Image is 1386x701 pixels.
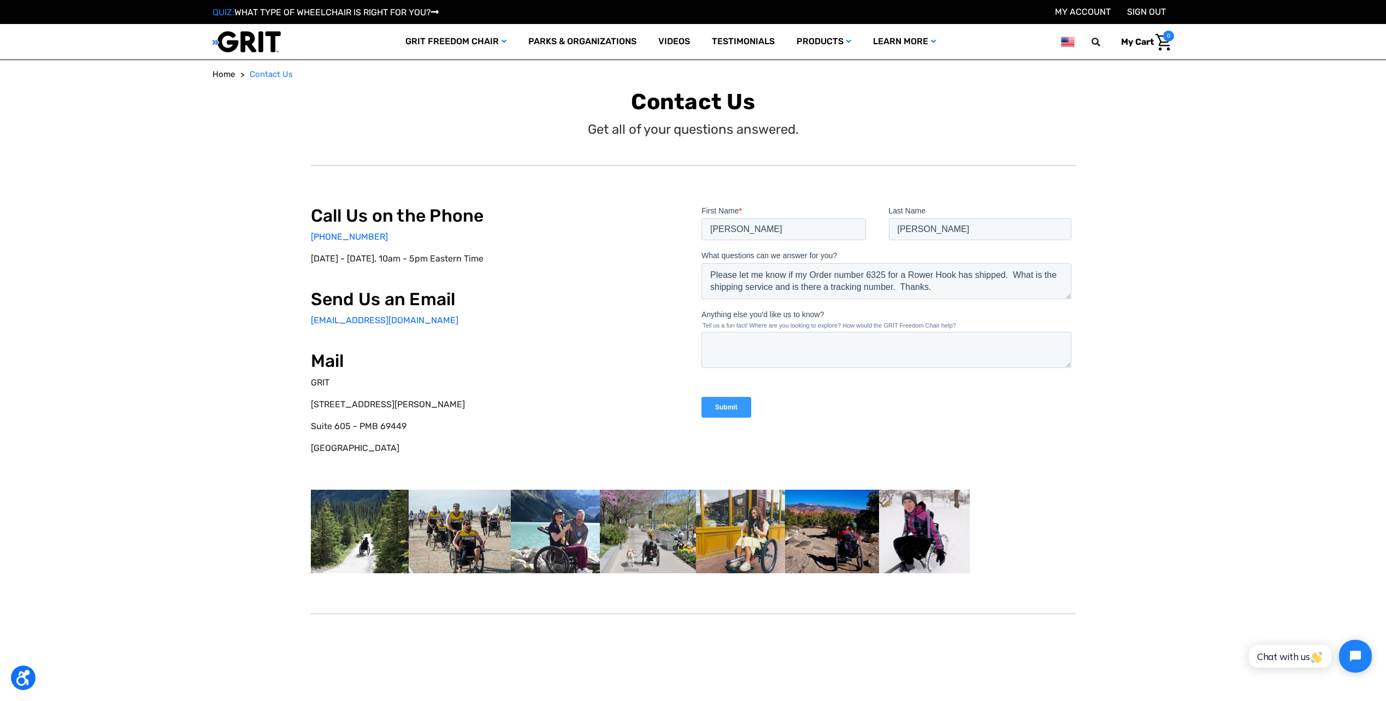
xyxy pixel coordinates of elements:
nav: Breadcrumb [213,68,1174,81]
a: Learn More [862,24,947,60]
h2: Call Us on the Phone [311,205,685,226]
h2: Send Us an Email [311,289,685,310]
b: Contact Us [631,89,755,115]
a: Home [213,68,235,81]
a: Products [786,24,862,60]
a: Cart with 0 items [1113,31,1174,54]
p: Get all of your questions answered. [588,120,799,139]
a: Videos [647,24,701,60]
h2: Mail [311,350,685,371]
span: Home [213,69,235,79]
span: 0 [1163,31,1174,41]
p: Suite 605 - PMB 69449 [311,420,685,433]
a: Sign out [1127,7,1166,17]
p: [GEOGRAPHIC_DATA] [311,442,685,455]
input: Search [1096,31,1113,54]
img: GRIT All-Terrain Wheelchair and Mobility Equipment [213,31,281,53]
img: us.png [1061,35,1074,49]
p: [STREET_ADDRESS][PERSON_NAME] [311,398,685,411]
p: [DATE] - [DATE], 10am - 5pm Eastern Time [311,252,685,265]
p: GRIT [311,376,685,389]
iframe: Tidio Chat [1237,631,1381,682]
a: [PHONE_NUMBER] [311,231,388,242]
a: GRIT Freedom Chair [394,24,517,60]
img: Cart [1155,34,1171,51]
a: [EMAIL_ADDRESS][DOMAIN_NAME] [311,315,458,325]
a: Contact Us [250,68,293,81]
span: Contact Us [250,69,293,79]
span: My Cart [1121,37,1154,47]
span: QUIZ: [213,7,234,17]
a: QUIZ:WHAT TYPE OF WHEELCHAIR IS RIGHT FOR YOU? [213,7,439,17]
a: Account [1055,7,1111,17]
a: Parks & Organizations [517,24,647,60]
iframe: Form 1 [701,205,1076,437]
a: Testimonials [701,24,786,60]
